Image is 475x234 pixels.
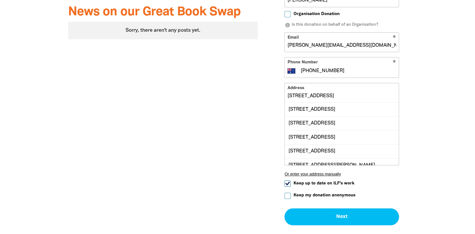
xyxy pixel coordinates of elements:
[68,22,258,39] div: Sorry, there aren't any posts yet.
[284,208,399,225] button: Next
[284,193,291,199] input: Keep my donation anonymous
[284,180,291,187] input: Keep up to date on ILF's work
[284,22,290,28] i: info
[285,116,399,130] div: [STREET_ADDRESS]
[68,22,258,39] div: Paginated content
[68,5,258,19] h3: News on our Great Book Swap
[285,130,399,144] div: [STREET_ADDRESS]
[393,60,396,66] i: Required
[284,172,399,176] button: Or enter your address manually
[285,103,399,116] div: [STREET_ADDRESS]
[285,144,399,158] div: [STREET_ADDRESS]
[293,192,355,198] span: Keep my donation anonymous
[285,158,399,172] div: [STREET_ADDRESS][PERSON_NAME]
[284,22,399,28] p: Is this donation on behalf of an Organisation?
[293,180,354,186] span: Keep up to date on ILF's work
[284,11,291,17] input: Organisation Donation
[293,11,339,17] span: Organisation Donation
